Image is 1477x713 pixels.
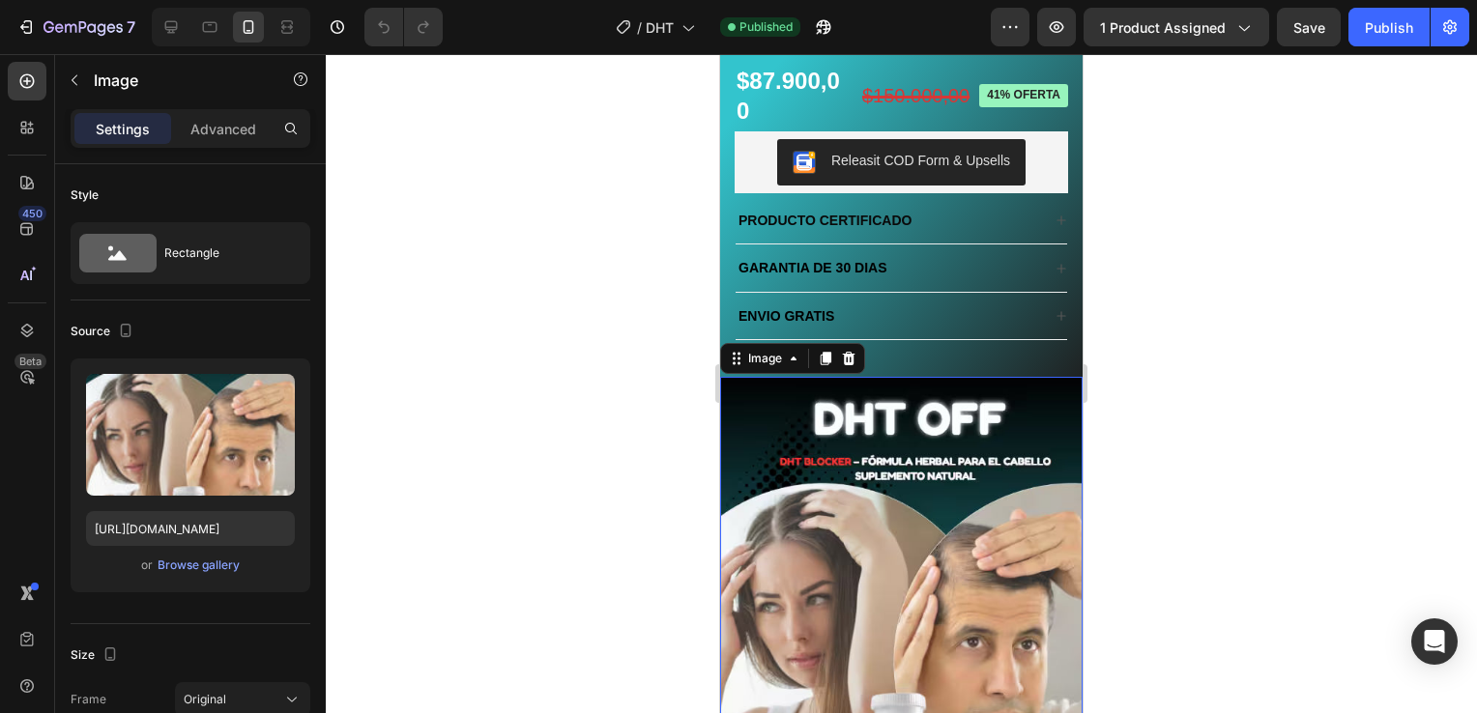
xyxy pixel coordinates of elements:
[720,54,1083,713] iframe: Design area
[71,691,106,708] label: Frame
[1277,8,1341,46] button: Save
[71,642,122,669] div: Size
[1100,17,1226,38] span: 1 product assigned
[164,231,282,275] div: Rectangle
[94,69,258,92] p: Image
[1411,618,1458,665] div: Open Intercom Messenger
[637,17,642,38] span: /
[1348,8,1430,46] button: Publish
[71,186,99,204] div: Style
[157,556,241,575] button: Browse gallery
[127,15,135,39] p: 7
[18,206,46,221] div: 450
[86,511,295,546] input: https://example.com/image.jpg
[86,374,295,496] img: preview-image
[1084,8,1269,46] button: 1 product assigned
[71,319,137,345] div: Source
[141,554,153,577] span: or
[8,8,144,46] button: 7
[1365,17,1413,38] div: Publish
[1293,19,1325,36] span: Save
[14,354,46,369] div: Beta
[184,691,226,708] span: Original
[96,119,150,139] p: Settings
[158,556,240,574] div: Browse gallery
[646,17,674,38] span: DHT
[739,18,793,36] span: Published
[190,119,256,139] p: Advanced
[364,8,443,46] div: Undo/Redo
